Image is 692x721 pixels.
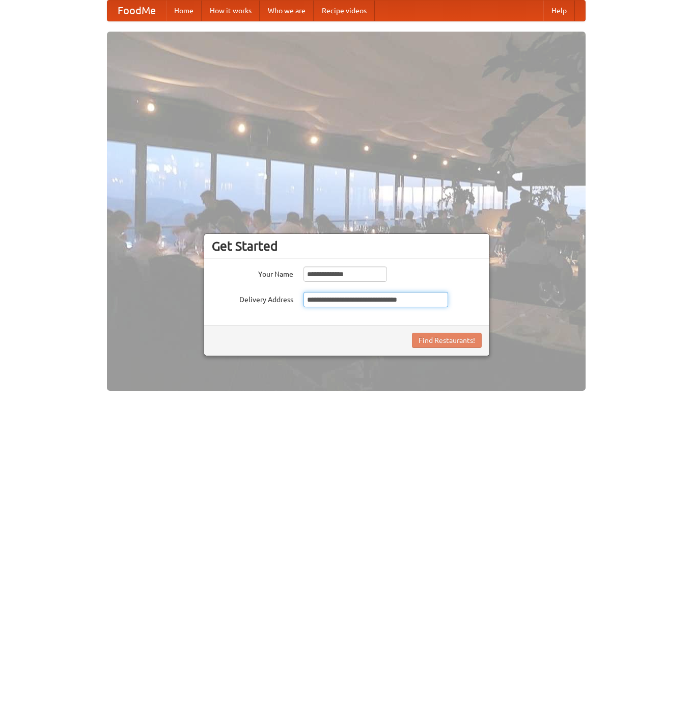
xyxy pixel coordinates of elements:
[314,1,375,21] a: Recipe videos
[260,1,314,21] a: Who we are
[212,266,293,279] label: Your Name
[212,238,482,254] h3: Get Started
[166,1,202,21] a: Home
[543,1,575,21] a: Help
[107,1,166,21] a: FoodMe
[412,333,482,348] button: Find Restaurants!
[202,1,260,21] a: How it works
[212,292,293,305] label: Delivery Address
